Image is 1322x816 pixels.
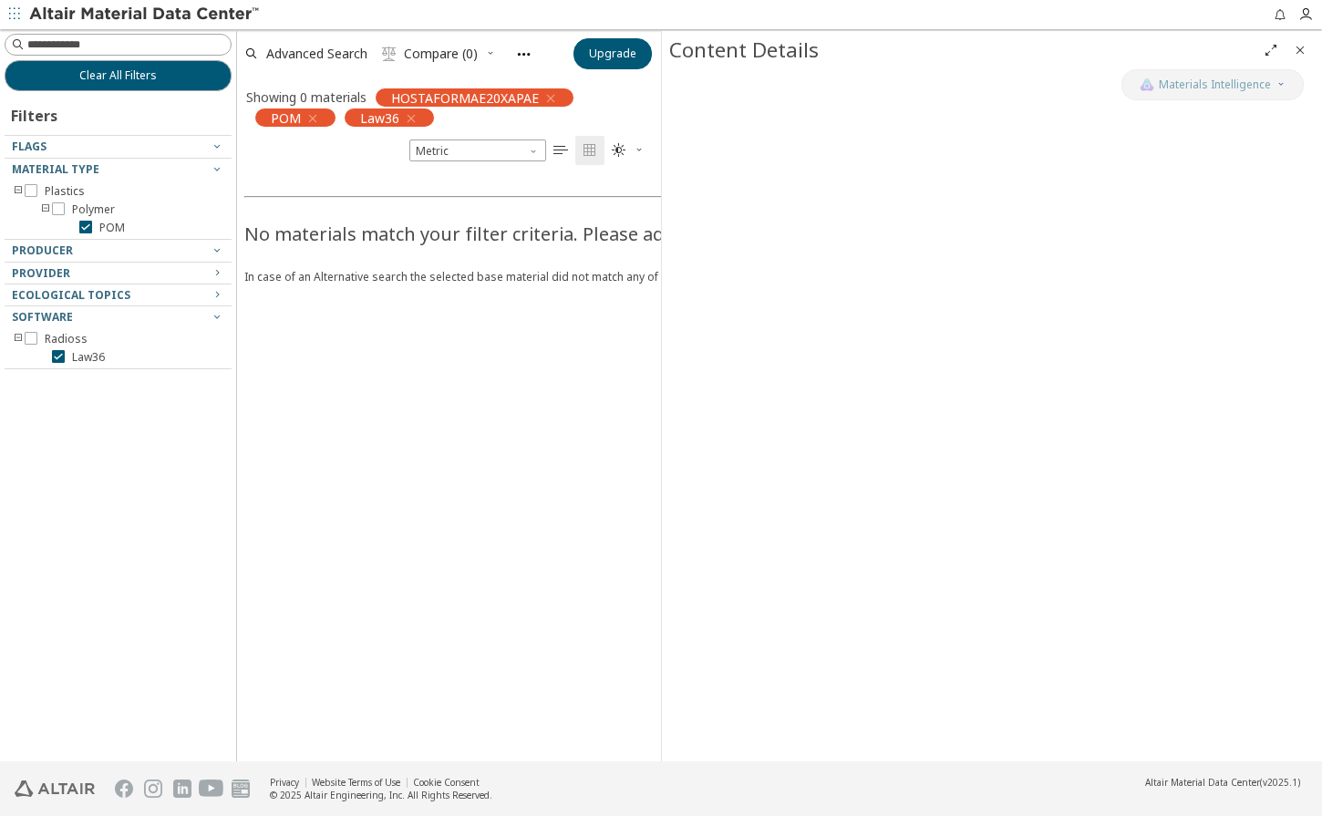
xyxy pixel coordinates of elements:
span: HOSTAFORMAE20XAPAE [391,89,539,106]
img: Altair Engineering [15,780,95,797]
button: Table View [546,136,575,165]
div: Content Details [669,36,1256,65]
span: Provider [12,265,70,281]
span: Law36 [360,109,399,126]
i: toogle group [12,184,25,199]
a: Cookie Consent [413,776,480,789]
button: Theme [604,136,652,165]
span: Compare (0) [404,47,478,60]
button: Clear All Filters [5,60,232,91]
div: (v2025.1) [1145,776,1300,789]
i:  [553,143,568,158]
span: Software [12,309,73,325]
span: Ecological Topics [12,287,130,303]
img: Altair Material Data Center [29,5,262,24]
span: Advanced Search [266,47,367,60]
span: Upgrade [589,46,636,61]
div: © 2025 Altair Engineering, Inc. All Rights Reserved. [270,789,492,801]
button: Flags [5,136,232,158]
span: Plastics [45,184,85,199]
span: Radioss [45,332,88,346]
button: Close [1286,36,1315,65]
button: Tile View [575,136,604,165]
span: Producer [12,243,73,258]
i:  [382,46,397,61]
span: POM [271,109,301,126]
button: Producer [5,240,232,262]
button: Material Type [5,159,232,181]
i:  [583,143,597,158]
button: Provider [5,263,232,284]
span: Law36 [72,350,105,365]
button: Full Screen [1256,36,1286,65]
div: Showing 0 materials [246,88,367,106]
button: Upgrade [573,38,652,69]
span: POM [99,221,125,235]
div: Unit System [409,139,546,161]
i:  [612,143,626,158]
button: Software [5,306,232,328]
button: Ecological Topics [5,284,232,306]
button: AI CopilotMaterials Intelligence [1121,69,1304,100]
span: Polymer [72,202,115,217]
div: Filters [5,91,67,135]
i: toogle group [12,332,25,346]
img: AI Copilot [1140,77,1154,92]
span: Material Type [12,161,99,177]
span: Altair Material Data Center [1145,776,1260,789]
span: Materials Intelligence [1159,77,1271,92]
a: Privacy [270,776,299,789]
i: toogle group [39,202,52,217]
span: Metric [409,139,546,161]
span: Clear All Filters [79,68,157,83]
a: Website Terms of Use [312,776,400,789]
span: Flags [12,139,46,154]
